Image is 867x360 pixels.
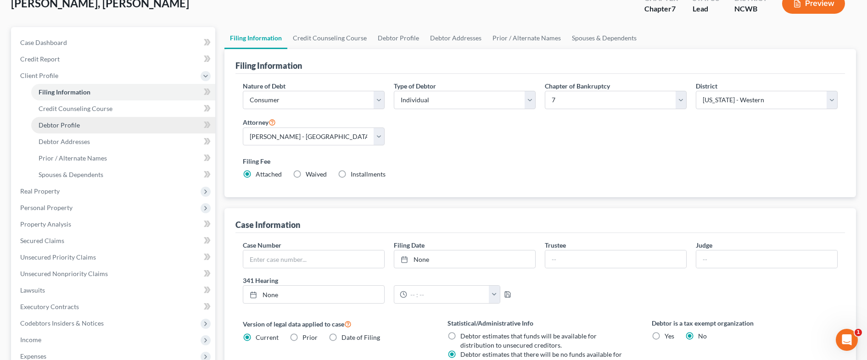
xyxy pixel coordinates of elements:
input: -- [545,250,686,268]
input: -- : -- [407,286,489,303]
label: Statistical/Administrative Info [447,318,633,328]
span: Expenses [20,352,46,360]
label: Debtor is a tax exempt organization [652,318,838,328]
label: Filing Fee [243,156,838,166]
label: Attorney [243,116,276,127]
span: Attached [256,170,282,178]
span: Case Dashboard [20,39,67,46]
iframe: Intercom live chat [836,329,858,351]
span: Secured Claims [20,237,64,244]
span: Debtor estimates that funds will be available for distribution to unsecured creditors. [460,332,597,349]
div: Lead [693,4,720,14]
a: Secured Claims [13,233,215,249]
span: Credit Counseling Course [39,105,112,112]
span: Spouses & Dependents [39,171,103,178]
a: Filing Information [224,27,287,49]
label: Version of legal data applied to case [243,318,429,329]
a: Prior / Alternate Names [487,27,566,49]
span: Executory Contracts [20,303,79,310]
span: Credit Report [20,55,60,63]
a: Debtor Addresses [425,27,487,49]
a: Filing Information [31,84,215,100]
span: Client Profile [20,72,58,79]
a: None [394,250,535,268]
a: Lawsuits [13,282,215,299]
label: District [696,81,717,91]
label: Chapter of Bankruptcy [545,81,610,91]
a: Debtor Profile [372,27,425,49]
span: No [698,332,707,340]
a: Executory Contracts [13,299,215,315]
input: Enter case number... [243,250,384,268]
span: Current [256,333,279,341]
span: Real Property [20,187,60,195]
span: 7 [671,4,676,13]
a: None [243,286,384,303]
label: Nature of Debt [243,81,285,91]
span: Property Analysis [20,220,71,228]
span: Prior / Alternate Names [39,154,107,162]
a: Prior / Alternate Names [31,150,215,166]
label: 341 Hearing [238,276,540,285]
span: 1 [855,329,862,336]
span: Unsecured Priority Claims [20,253,96,261]
div: NCWB [734,4,767,14]
a: Credit Counseling Course [31,100,215,117]
div: Case Information [235,219,300,230]
span: Unsecured Nonpriority Claims [20,270,108,277]
div: Filing Information [235,60,302,71]
a: Spouses & Dependents [566,27,642,49]
span: Waived [306,170,327,178]
span: Personal Property [20,204,73,211]
a: Unsecured Nonpriority Claims [13,266,215,282]
a: Unsecured Priority Claims [13,249,215,266]
a: Credit Counseling Course [287,27,372,49]
span: Installments [351,170,386,178]
span: Income [20,336,41,343]
a: Credit Report [13,51,215,67]
input: -- [696,250,837,268]
a: Spouses & Dependents [31,166,215,183]
label: Type of Debtor [394,81,436,91]
label: Filing Date [394,240,425,250]
span: Debtor Addresses [39,138,90,145]
span: Lawsuits [20,286,45,294]
span: Date of Filing [341,333,380,341]
span: Filing Information [39,88,90,96]
label: Judge [696,240,712,250]
span: Prior [302,333,318,341]
div: Chapter [644,4,678,14]
span: Codebtors Insiders & Notices [20,319,104,327]
span: Debtor Profile [39,121,80,129]
a: Debtor Profile [31,117,215,133]
a: Case Dashboard [13,34,215,51]
label: Trustee [545,240,566,250]
a: Debtor Addresses [31,133,215,150]
span: Yes [665,332,674,340]
label: Case Number [243,240,281,250]
a: Property Analysis [13,216,215,233]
